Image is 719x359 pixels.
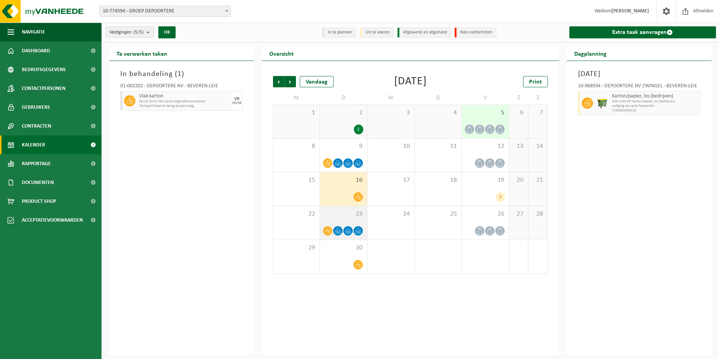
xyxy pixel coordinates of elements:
[371,210,411,218] span: 24
[360,27,394,38] li: Uit te voeren
[158,26,176,38] button: OK
[22,98,50,117] span: Gebruikers
[177,70,182,78] span: 1
[22,173,54,192] span: Documenten
[612,104,698,108] span: Lediging op vaste frequentie
[612,99,698,104] span: WB-1100-HP karton/papier, los (bedrijven)
[578,84,701,91] div: 10-968934 - DEPOORTERE NV ZWINGEL - BEVEREN-LEIE
[455,27,496,38] li: Non-conformiteit
[612,108,698,113] span: T250001930418
[611,8,649,14] strong: [PERSON_NAME]
[397,27,451,38] li: Afgewerkt en afgemeld
[324,210,363,218] span: 23
[105,26,154,38] button: Vestigingen(5/5)
[234,97,240,101] div: VR
[513,176,524,184] span: 20
[354,125,363,134] div: 1
[139,99,230,104] span: HK-XZ-20-G vlak karton eigendomscontainer
[277,142,316,151] span: 8
[139,93,230,99] span: Vlak karton
[532,109,543,117] span: 7
[529,79,542,85] span: Print
[578,68,701,80] h3: [DATE]
[567,46,614,61] h2: Dagplanning
[324,109,363,117] span: 2
[394,76,427,87] div: [DATE]
[273,91,320,105] td: M
[324,244,363,252] span: 30
[612,93,698,99] span: Karton/papier, los (bedrijven)
[532,176,543,184] span: 21
[371,109,411,117] span: 3
[532,142,543,151] span: 14
[509,91,528,105] td: Z
[232,101,241,105] div: 05/09
[285,76,296,87] span: Volgende
[597,97,608,109] img: WB-1100-HPE-GN-50
[419,176,458,184] span: 18
[262,46,301,61] h2: Overzicht
[22,79,65,98] span: Contactpersonen
[273,76,284,87] span: Vorige
[22,117,51,135] span: Contracten
[120,68,243,80] h3: In behandeling ( )
[466,210,505,218] span: 26
[139,104,230,108] span: Transport heen en terug op aanvraag
[109,27,144,38] span: Vestigingen
[277,210,316,218] span: 22
[99,6,231,17] span: 10-774594 - GROEP DEPOORTERE
[528,91,548,105] td: Z
[513,210,524,218] span: 27
[419,142,458,151] span: 11
[300,76,334,87] div: Vandaag
[277,244,316,252] span: 29
[569,26,716,38] a: Extra taak aanvragen
[415,91,462,105] td: D
[371,176,411,184] span: 17
[120,84,243,91] div: 01-002202 - DEPOORTERE NV - BEVEREN-LEIE
[22,211,83,230] span: Acceptatievoorwaarden
[22,154,51,173] span: Rapportage
[133,30,144,35] count: (5/5)
[419,109,458,117] span: 4
[371,142,411,151] span: 10
[100,6,231,17] span: 10-774594 - GROEP DEPOORTERE
[109,46,175,61] h2: Te verwerken taken
[322,27,356,38] li: In te plannen
[22,135,45,154] span: Kalender
[22,23,45,41] span: Navigatie
[532,210,543,218] span: 28
[513,142,524,151] span: 13
[324,176,363,184] span: 16
[419,210,458,218] span: 25
[320,91,367,105] td: D
[462,91,509,105] td: V
[466,142,505,151] span: 12
[367,91,415,105] td: W
[22,41,50,60] span: Dashboard
[466,176,505,184] span: 19
[523,76,548,87] a: Print
[277,176,316,184] span: 15
[22,192,56,211] span: Product Shop
[466,109,505,117] span: 5
[513,109,524,117] span: 6
[22,60,66,79] span: Bedrijfsgegevens
[277,109,316,117] span: 1
[324,142,363,151] span: 9
[496,192,505,202] div: 5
